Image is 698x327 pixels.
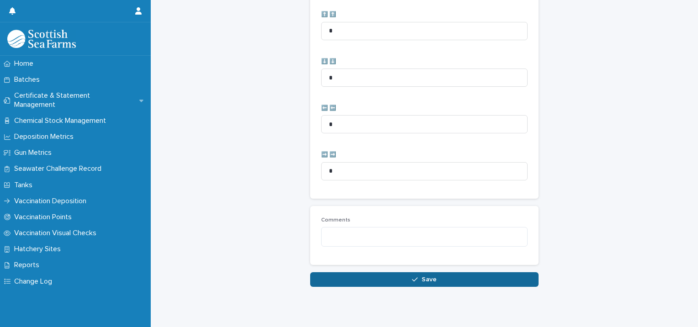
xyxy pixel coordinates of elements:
[11,197,94,206] p: Vaccination Deposition
[11,148,59,157] p: Gun Metrics
[11,261,47,269] p: Reports
[310,272,539,287] button: Save
[11,164,109,173] p: Seawater Challenge Record
[321,217,350,223] span: Comments
[321,152,336,158] span: ➡️ ➡️
[321,12,336,17] span: ⬆️ ⬆️
[422,276,437,283] span: Save
[11,116,113,125] p: Chemical Stock Management
[11,213,79,222] p: Vaccination Points
[11,132,81,141] p: Deposition Metrics
[11,181,40,190] p: Tanks
[7,30,76,48] img: uOABhIYSsOPhGJQdTwEw
[321,59,336,64] span: ⬇️ ⬇️
[11,277,59,286] p: Change Log
[11,229,104,237] p: Vaccination Visual Checks
[11,91,139,109] p: Certificate & Statement Management
[11,59,41,68] p: Home
[11,75,47,84] p: Batches
[321,105,336,111] span: ⬅️ ⬅️
[11,245,68,253] p: Hatchery Sites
